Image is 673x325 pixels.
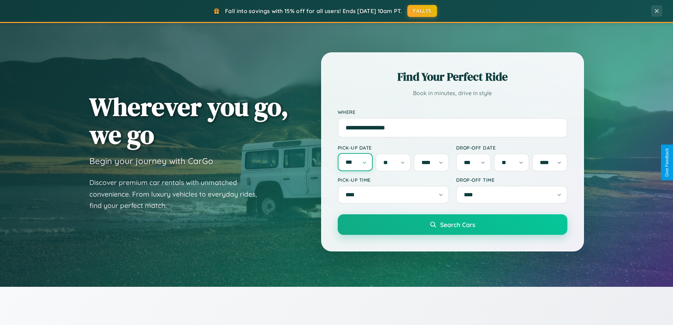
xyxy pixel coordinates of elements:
[440,221,475,228] span: Search Cars
[456,145,567,151] label: Drop-off Date
[225,7,402,14] span: Fall into savings with 15% off for all users! Ends [DATE] 10am PT.
[338,177,449,183] label: Pick-up Time
[338,145,449,151] label: Pick-up Date
[89,177,266,211] p: Discover premium car rentals with unmatched convenience. From luxury vehicles to everyday rides, ...
[665,148,669,177] div: Give Feedback
[89,93,289,149] h1: Wherever you go, we go
[338,88,567,98] p: Book in minutes, drive in style
[338,109,567,115] label: Where
[407,5,437,17] button: FALL15
[89,156,213,166] h3: Begin your journey with CarGo
[456,177,567,183] label: Drop-off Time
[338,214,567,235] button: Search Cars
[338,69,567,85] h2: Find Your Perfect Ride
